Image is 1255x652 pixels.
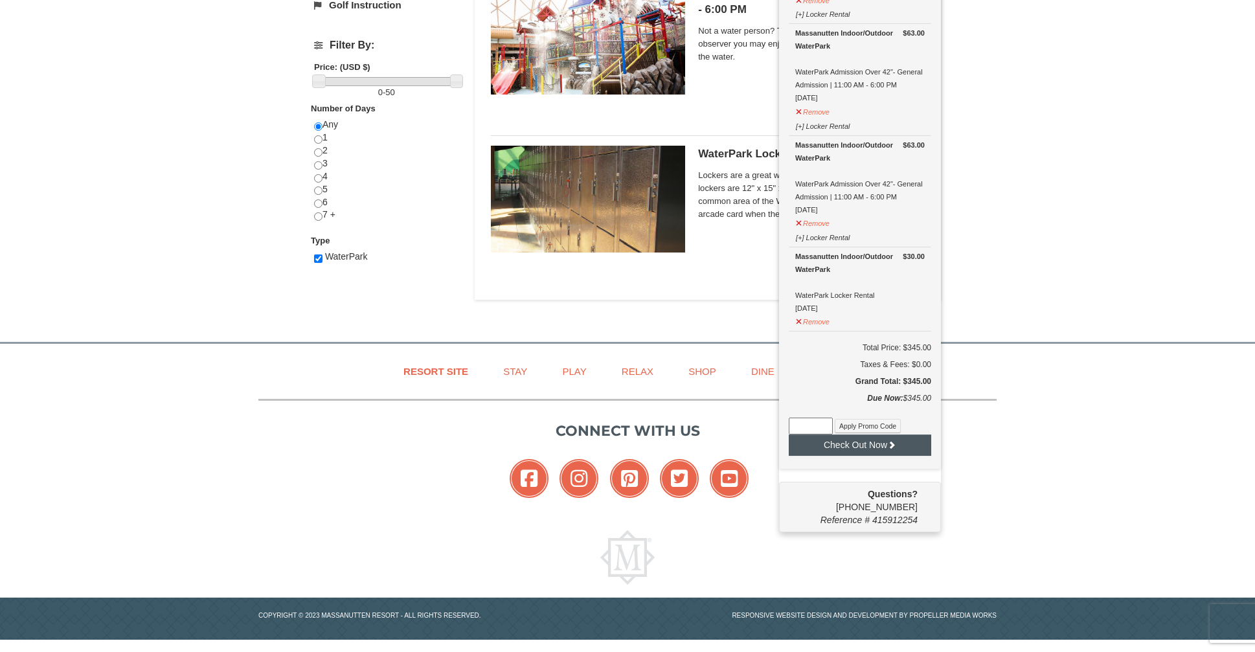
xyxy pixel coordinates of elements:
img: Massanutten Resort Logo [600,530,655,585]
div: WaterPark Admission Over 42"- General Admission | 11:00 AM - 6:00 PM [DATE] [795,27,925,104]
div: Massanutten Indoor/Outdoor WaterPark [795,27,925,52]
strong: Price: (USD $) [314,62,370,72]
button: Check Out Now [789,434,931,455]
strong: Questions? [868,489,918,499]
strong: Due Now: [867,394,903,403]
div: Massanutten Indoor/Outdoor WaterPark [795,139,925,164]
button: [+] Locker Rental [795,5,850,21]
h4: Filter By: [314,39,458,51]
span: WaterPark [325,251,368,262]
a: Play [546,357,602,386]
span: 0 [378,87,383,97]
a: Dine [735,357,791,386]
strong: $63.00 [903,139,925,152]
div: $345.00 [789,392,931,418]
div: Taxes & Fees: $0.00 [789,358,931,371]
a: Relax [605,357,670,386]
span: Lockers are a great way to keep your valuables safe. The lockers are 12" x 15" x 18" in size and ... [698,169,925,221]
strong: $30.00 [903,250,925,263]
strong: Number of Days [311,104,376,113]
a: Responsive website design and development by Propeller Media Works [732,612,997,619]
a: Shop [672,357,732,386]
img: 6619917-1005-d92ad057.png [491,146,685,252]
span: Reference # [820,515,870,525]
div: WaterPark Locker Rental [DATE] [795,250,925,315]
p: Connect with us [258,420,997,442]
div: WaterPark Admission Over 42"- General Admission | 11:00 AM - 6:00 PM [DATE] [795,139,925,216]
span: 50 [385,87,394,97]
button: Remove [795,102,830,118]
strong: $63.00 [903,27,925,39]
span: [PHONE_NUMBER] [789,488,918,512]
h6: Total Price: $345.00 [789,341,931,354]
a: Stay [487,357,543,386]
span: 415912254 [872,515,918,525]
a: Resort Site [387,357,484,386]
button: Remove [795,214,830,230]
button: Apply Promo Code [835,419,901,433]
button: Remove [795,312,830,328]
button: [+] Locker Rental [795,228,850,244]
div: Any 1 2 3 4 5 6 7 + [314,118,458,234]
h5: WaterPark Locker Rental [698,148,925,161]
p: Copyright © 2023 Massanutten Resort - All Rights Reserved. [249,611,627,620]
div: Massanutten Indoor/Outdoor WaterPark [795,250,925,276]
h5: Grand Total: $345.00 [789,375,931,388]
button: [+] Locker Rental [795,117,850,133]
span: Not a water person? Then this ticket is just for you. As an observer you may enjoy the WaterPark ... [698,25,925,63]
label: - [314,86,458,99]
strong: Type [311,236,330,245]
